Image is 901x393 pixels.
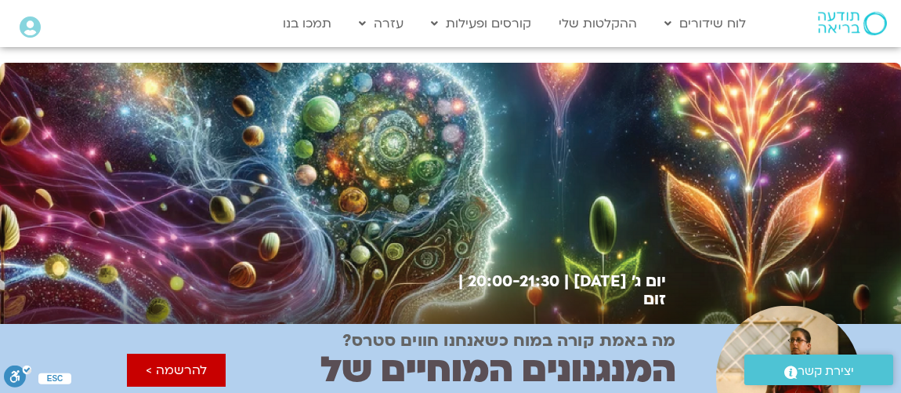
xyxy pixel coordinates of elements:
a: לוח שידורים [657,9,754,38]
h2: מה באמת קורה במוח כשאנחנו חווים סטרס? [342,332,675,351]
img: תודעה בריאה [818,12,887,35]
a: עזרה [351,9,411,38]
a: קורסים ופעילות [423,9,539,38]
span: יצירת קשר [798,361,854,382]
a: ההקלטות שלי [551,9,645,38]
span: להרשמה > [146,363,207,377]
a: תמכו בנו [275,9,339,38]
h2: יום ג׳ [DATE] | 20:00-21:30 | זום [433,272,667,308]
a: להרשמה > [127,354,226,387]
a: יצירת קשר [744,355,893,385]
